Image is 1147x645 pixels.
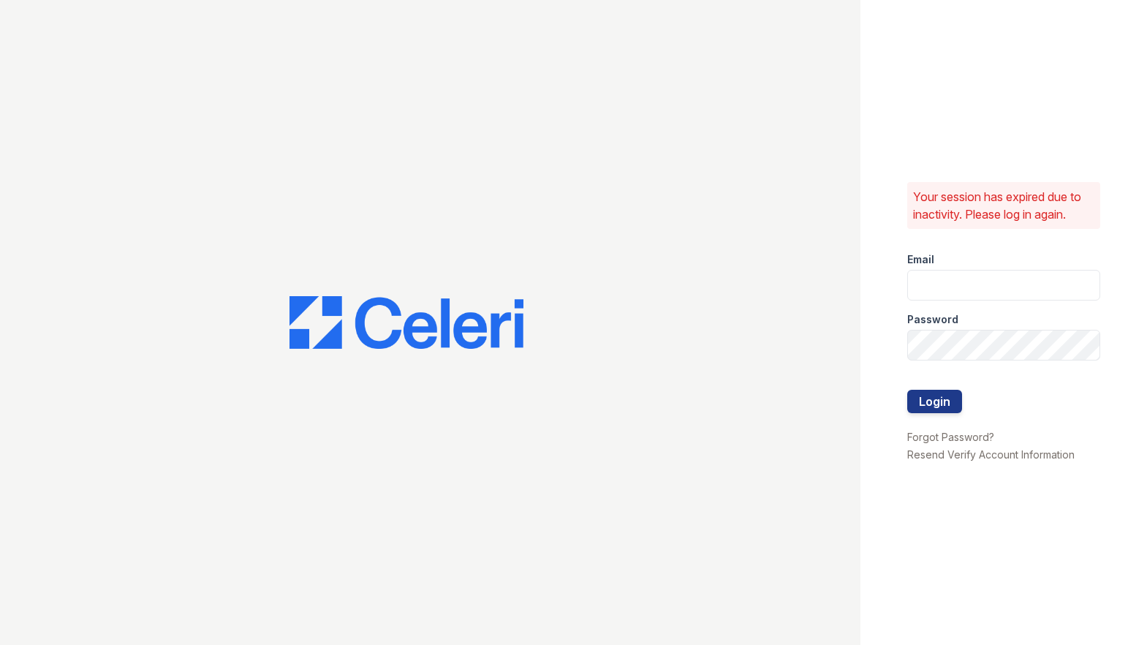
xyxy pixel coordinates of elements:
p: Your session has expired due to inactivity. Please log in again. [913,188,1094,223]
a: Forgot Password? [907,431,994,443]
label: Password [907,312,958,327]
button: Login [907,390,962,413]
a: Resend Verify Account Information [907,448,1075,461]
label: Email [907,252,934,267]
img: CE_Logo_Blue-a8612792a0a2168367f1c8372b55b34899dd931a85d93a1a3d3e32e68fde9ad4.png [289,296,523,349]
